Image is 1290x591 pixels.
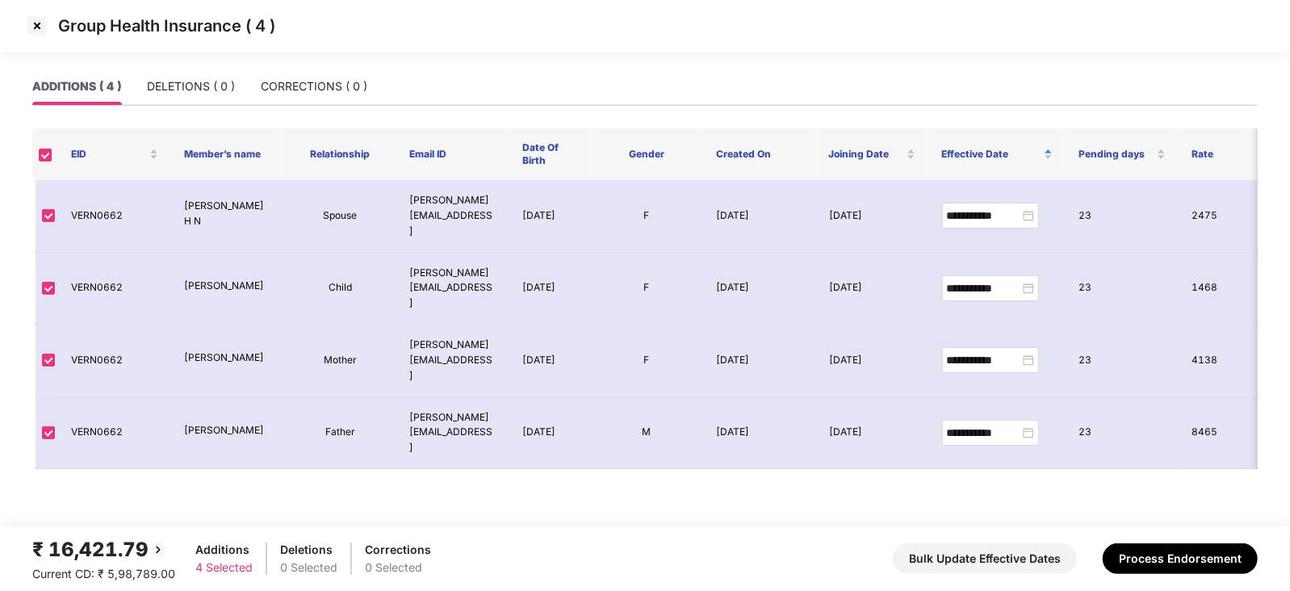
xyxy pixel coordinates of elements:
p: [PERSON_NAME] H N [184,199,271,229]
td: F [590,253,703,325]
td: VERN0662 [58,253,171,325]
div: 4 Selected [195,559,253,576]
th: Relationship [284,128,397,180]
td: [DATE] [816,397,929,470]
td: 23 [1066,180,1179,253]
span: Pending days [1078,148,1154,161]
div: 0 Selected [365,559,431,576]
td: [DATE] [509,180,590,253]
th: Created On [703,128,816,180]
span: Current CD: ₹ 5,98,789.00 [32,567,175,581]
td: [DATE] [509,325,590,397]
td: [DATE] [703,397,816,470]
th: Joining Date [816,128,929,180]
button: Process Endorsement [1103,543,1258,574]
img: svg+xml;base64,PHN2ZyBpZD0iQmFjay0yMHgyMCIgeG1sbnM9Imh0dHA6Ly93d3cudzMub3JnLzIwMDAvc3ZnIiB3aWR0aD... [149,540,168,560]
td: VERN0662 [58,397,171,470]
td: [PERSON_NAME][EMAIL_ADDRESS] [396,180,509,253]
div: ₹ 16,421.79 [32,534,175,565]
div: Deletions [280,541,337,559]
p: [PERSON_NAME] [184,350,271,366]
td: Father [284,397,397,470]
th: Pending days [1066,128,1179,180]
div: DELETIONS ( 0 ) [147,78,235,95]
div: Corrections [365,541,431,559]
p: [PERSON_NAME] [184,279,271,294]
th: Email ID [396,128,509,180]
td: [DATE] [509,253,590,325]
td: Spouse [284,180,397,253]
p: Group Health Insurance ( 4 ) [58,16,275,36]
td: [PERSON_NAME][EMAIL_ADDRESS] [396,397,509,470]
td: VERN0662 [58,180,171,253]
td: [DATE] [816,180,929,253]
td: [DATE] [703,180,816,253]
div: CORRECTIONS ( 0 ) [261,78,367,95]
td: M [590,397,703,470]
p: [PERSON_NAME] [184,423,271,438]
div: 0 Selected [280,559,337,576]
span: Effective Date [941,148,1041,161]
td: Mother [284,325,397,397]
td: VERN0662 [58,325,171,397]
td: [DATE] [509,397,590,470]
td: 23 [1066,253,1179,325]
th: EID [58,128,171,180]
span: EID [71,148,146,161]
button: Bulk Update Effective Dates [893,543,1077,574]
td: [DATE] [703,253,816,325]
div: ADDITIONS ( 4 ) [32,78,121,95]
td: [PERSON_NAME][EMAIL_ADDRESS] [396,325,509,397]
th: Date Of Birth [509,128,590,180]
th: Gender [590,128,703,180]
span: Joining Date [829,148,904,161]
td: 23 [1066,397,1179,470]
img: svg+xml;base64,PHN2ZyBpZD0iQ3Jvc3MtMzJ4MzIiIHhtbG5zPSJodHRwOi8vd3d3LnczLm9yZy8yMDAwL3N2ZyIgd2lkdG... [24,13,50,39]
td: 23 [1066,325,1179,397]
td: F [590,325,703,397]
div: Additions [195,541,253,559]
td: [DATE] [816,253,929,325]
td: Child [284,253,397,325]
td: [PERSON_NAME][EMAIL_ADDRESS] [396,253,509,325]
td: [DATE] [703,325,816,397]
td: [DATE] [816,325,929,397]
td: F [590,180,703,253]
th: Member’s name [171,128,284,180]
